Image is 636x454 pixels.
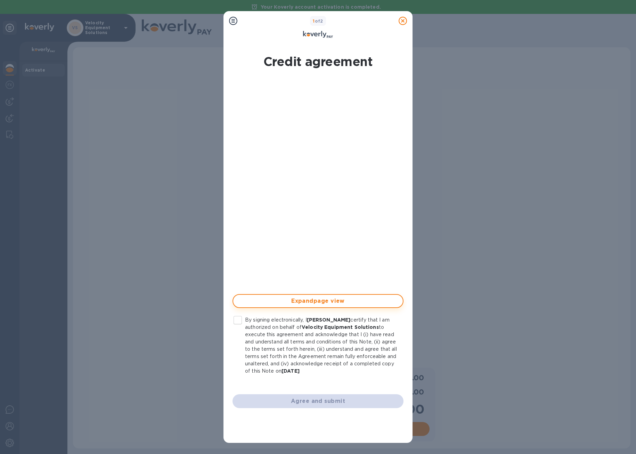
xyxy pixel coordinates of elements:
[313,18,315,24] span: 1
[282,368,300,374] b: [DATE]
[233,294,403,308] button: Expandpage view
[245,316,398,375] p: By signing electronically, I certify that I am authorized on behalf of to execute this agreement ...
[302,324,379,330] b: Velocity Equipment Solutions
[313,18,323,24] b: of 2
[239,297,397,305] span: Expand page view
[263,54,373,69] h1: Credit agreement
[307,317,351,323] b: [PERSON_NAME]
